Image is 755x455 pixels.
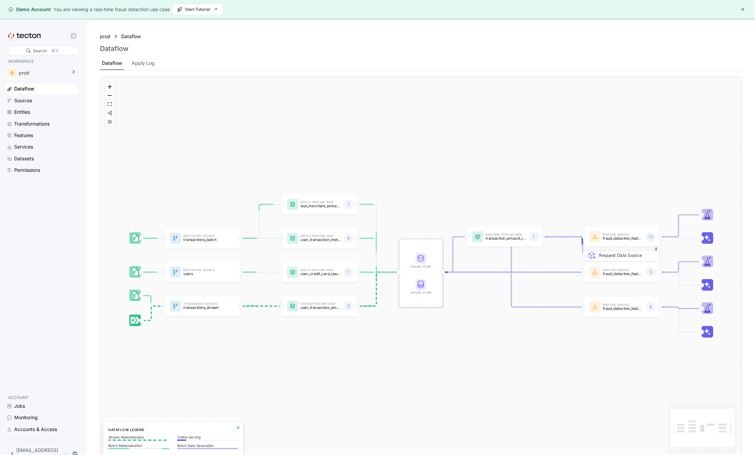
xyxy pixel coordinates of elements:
[5,96,78,106] a: Sources
[121,33,145,40] a: Dataflow
[14,166,40,174] div: Permissions
[657,237,700,239] g: Edge from featureService:fraud_detection_feature_service:v2 to Inference_featureService:fraud_det...
[301,272,341,276] p: user_credit_card_issuer
[486,234,526,236] p: Realtime Feature View
[14,155,34,162] div: Datasets
[657,215,700,237] g: Edge from featureService:fraud_detection_feature_service:v2 to Trainer_featureService:fraud_detec...
[301,201,341,204] p: Batch Feature View
[177,435,238,439] p: Online Serving
[183,235,224,238] p: Batch Data Source
[238,205,281,238] g: Edge from dataSource:transactions_batch to featureView:last_merchant_embedding
[486,236,526,240] p: transaction_amount_is_higher_than_average
[355,205,398,272] g: Edge from featureView:last_merchant_embedding to STORE
[409,291,433,295] div: Offline Store
[108,427,238,432] h6: Dataflow Legend
[8,46,78,55] div: Search⌘K
[5,119,78,129] a: Transformations
[108,444,169,448] p: Batch Materialization
[173,4,223,15] button: Start Tutorial
[599,252,654,300] div: Request Data Source
[14,120,50,128] div: Transformations
[584,297,660,317] a: Feature Servicefraud_detection_feature_service6
[14,108,30,116] div: Entities
[14,132,33,139] div: Features
[14,85,34,92] div: Dataflow
[5,84,78,94] a: Dataflow
[8,394,75,401] p: ACCOUNT
[409,253,433,269] div: Online Store
[100,33,110,40] a: prod
[301,204,341,208] p: last_merchant_embedding
[139,306,163,321] g: Edge from dataSource:transactions_stream_stream_source to dataSource:transactions_stream
[603,306,643,311] p: fraud_detection_feature_service
[100,45,129,53] h3: Dataflow
[409,264,433,269] div: Online Store
[14,414,38,421] div: Monitoring
[8,58,75,65] p: WORKSPACE
[14,426,57,433] div: Accounts & Access
[14,97,32,104] div: Sources
[301,303,341,305] p: Stream Feature View
[5,154,78,164] a: Datasets
[657,307,700,309] g: Edge from featureService:fraud_detection_feature_service to Trainer_featureService:fraud_detectio...
[105,82,114,126] div: React Flow controls
[355,238,398,272] g: Edge from featureView:user_transaction_metrics to STORE
[343,234,353,243] div: 6
[282,296,358,316] a: Stream Feature Viewuser_transaction_amount_totals3
[177,444,238,448] p: Batch Data Generation
[14,143,33,151] div: Services
[8,6,51,13] div: Demo Account
[440,237,583,272] g: Edge from STORE to featureService:fraud_detection_feature_service:v2
[528,232,538,242] div: 1
[5,107,78,117] a: Entities
[343,301,353,311] div: 3
[108,435,169,439] p: Stream Materialization
[301,238,341,242] p: user_transaction_metrics
[440,237,466,272] g: Edge from STORE to featureView:transaction_amount_is_higher_than_average
[301,269,341,272] p: Batch Feature View
[282,229,358,248] a: Batch Feature Viewuser_transaction_metrics6
[51,47,59,54] div: ⌘K
[343,199,353,209] div: 1
[5,401,78,411] a: Jobs
[467,227,543,247] div: Realtime Feature Viewtransaction_amount_is_higher_than_average1
[14,402,25,410] div: Jobs
[183,303,224,305] p: Stream Data Source
[592,231,669,242] div: Request Data Source
[53,6,170,13] div: You are viewing a real-time fraud detection use case
[5,130,78,140] a: Features
[282,195,358,214] div: Batch Feature Viewlast_merchant_embedding1
[234,424,242,432] button: Close Legend Panel
[183,238,224,242] p: transactions_batch
[584,227,660,247] a: Feature Servicefraud_detection_feature_service:v212
[165,229,240,248] a: BatchData Sourcetransactions_batch
[105,100,114,109] button: fit view
[5,412,78,423] a: Monitoring
[183,305,224,310] p: transactions_stream
[5,142,78,152] a: Services
[301,305,341,310] p: user_transaction_amount_totals
[584,263,660,282] div: Feature Servicefraud_detection_feature_service_streaming3
[138,296,163,306] g: Edge from dataSource:transactions_stream_batch_source to dataSource:transactions_stream
[582,237,583,257] g: Edge from REQ_featureService:fraud_detection_feature_service:v2 to featureService:fraud_detection...
[105,82,114,91] button: zoom in
[19,69,67,77] div: prod
[440,272,583,307] g: Edge from STORE to featureService:fraud_detection_feature_service
[603,304,643,306] p: Feature Service
[5,165,78,175] a: Permissions
[165,296,240,316] a: StreamData Sourcetransactions_stream
[132,59,155,67] div: Apply Log
[183,269,224,272] p: Batch Data Source
[657,307,700,332] g: Edge from featureService:fraud_detection_feature_service to Inference_featureService:fraud_detect...
[355,272,398,306] g: Edge from featureView:user_transaction_amount_totals to STORE
[343,267,353,277] div: 1
[282,263,358,282] a: Batch Feature Viewuser_credit_card_issuer1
